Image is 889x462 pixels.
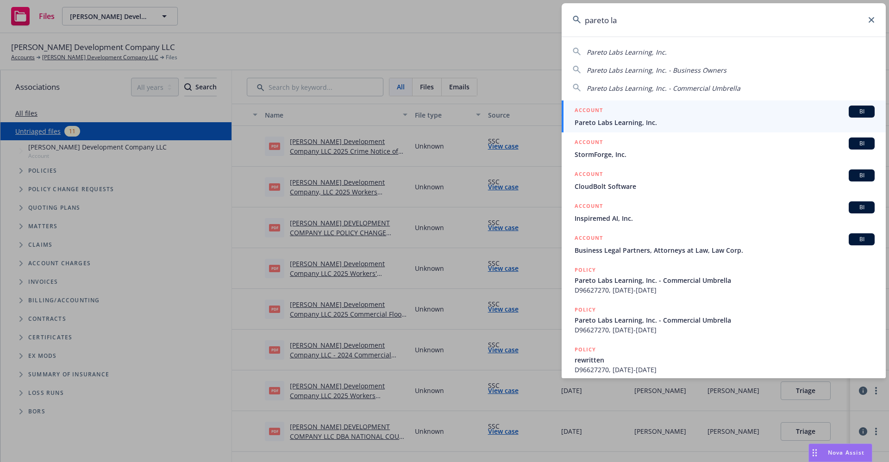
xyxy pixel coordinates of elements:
[562,300,886,340] a: POLICYPareto Labs Learning, Inc. - Commercial UmbrellaD96627270, [DATE]-[DATE]
[575,106,603,117] h5: ACCOUNT
[575,265,596,275] h5: POLICY
[575,118,875,127] span: Pareto Labs Learning, Inc.
[562,260,886,300] a: POLICYPareto Labs Learning, Inc. - Commercial UmbrellaD96627270, [DATE]-[DATE]
[562,164,886,196] a: ACCOUNTBICloudBolt Software
[575,181,875,191] span: CloudBolt Software
[575,345,596,354] h5: POLICY
[575,137,603,149] h5: ACCOUNT
[575,150,875,159] span: StormForge, Inc.
[575,365,875,375] span: D96627270, [DATE]-[DATE]
[852,107,871,116] span: BI
[852,235,871,243] span: BI
[809,444,820,462] div: Drag to move
[852,139,871,148] span: BI
[587,66,726,75] span: Pareto Labs Learning, Inc. - Business Owners
[575,325,875,335] span: D96627270, [DATE]-[DATE]
[575,213,875,223] span: Inspiremed AI, Inc.
[575,305,596,314] h5: POLICY
[575,355,875,365] span: rewritten
[575,201,603,212] h5: ACCOUNT
[587,48,667,56] span: Pareto Labs Learning, Inc.
[575,275,875,285] span: Pareto Labs Learning, Inc. - Commercial Umbrella
[562,132,886,164] a: ACCOUNTBIStormForge, Inc.
[852,203,871,212] span: BI
[562,3,886,37] input: Search...
[575,245,875,255] span: Business Legal Partners, Attorneys at Law, Law Corp.
[575,315,875,325] span: Pareto Labs Learning, Inc. - Commercial Umbrella
[828,449,864,456] span: Nova Assist
[808,443,872,462] button: Nova Assist
[575,285,875,295] span: D96627270, [DATE]-[DATE]
[575,169,603,181] h5: ACCOUNT
[562,100,886,132] a: ACCOUNTBIPareto Labs Learning, Inc.
[587,84,740,93] span: Pareto Labs Learning, Inc. - Commercial Umbrella
[575,233,603,244] h5: ACCOUNT
[562,228,886,260] a: ACCOUNTBIBusiness Legal Partners, Attorneys at Law, Law Corp.
[562,196,886,228] a: ACCOUNTBIInspiremed AI, Inc.
[852,171,871,180] span: BI
[562,340,886,380] a: POLICYrewrittenD96627270, [DATE]-[DATE]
